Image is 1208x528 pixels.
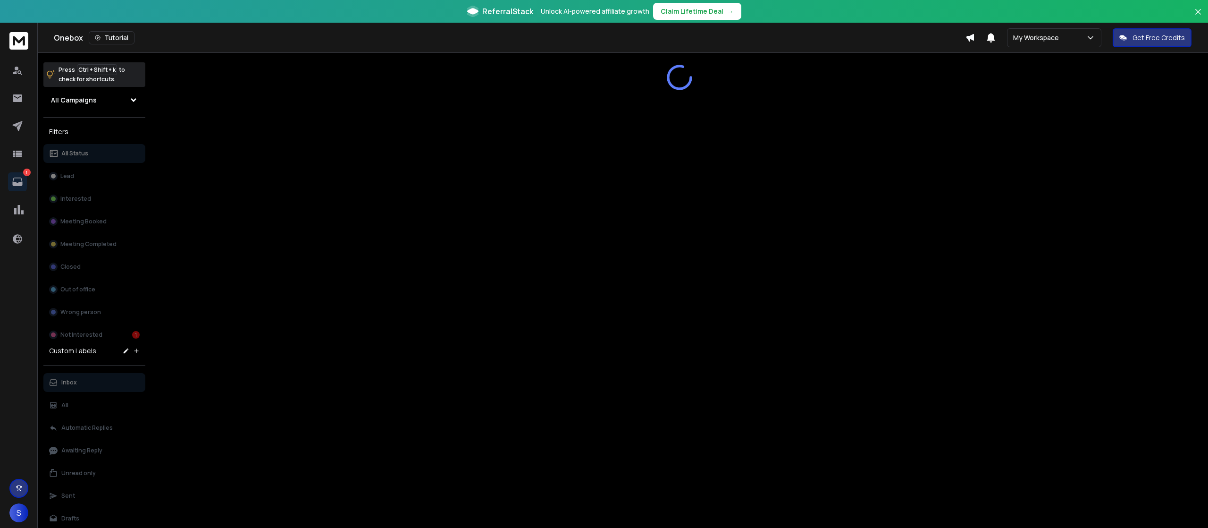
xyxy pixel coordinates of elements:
p: 1 [23,169,31,176]
p: Unlock AI-powered affiliate growth [541,7,649,16]
button: Tutorial [89,31,134,44]
button: S [9,503,28,522]
p: Get Free Credits [1132,33,1185,43]
span: → [727,7,734,16]
span: ReferralStack [482,6,533,17]
button: Claim Lifetime Deal→ [653,3,741,20]
span: Ctrl + Shift + k [77,64,117,75]
h3: Filters [43,125,145,138]
h3: Custom Labels [49,346,96,356]
p: My Workspace [1013,33,1063,43]
button: Close banner [1192,6,1204,28]
h1: All Campaigns [51,95,97,105]
div: Onebox [54,31,965,44]
a: 1 [8,172,27,191]
button: All Campaigns [43,91,145,110]
button: Get Free Credits [1113,28,1191,47]
p: Press to check for shortcuts. [59,65,125,84]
